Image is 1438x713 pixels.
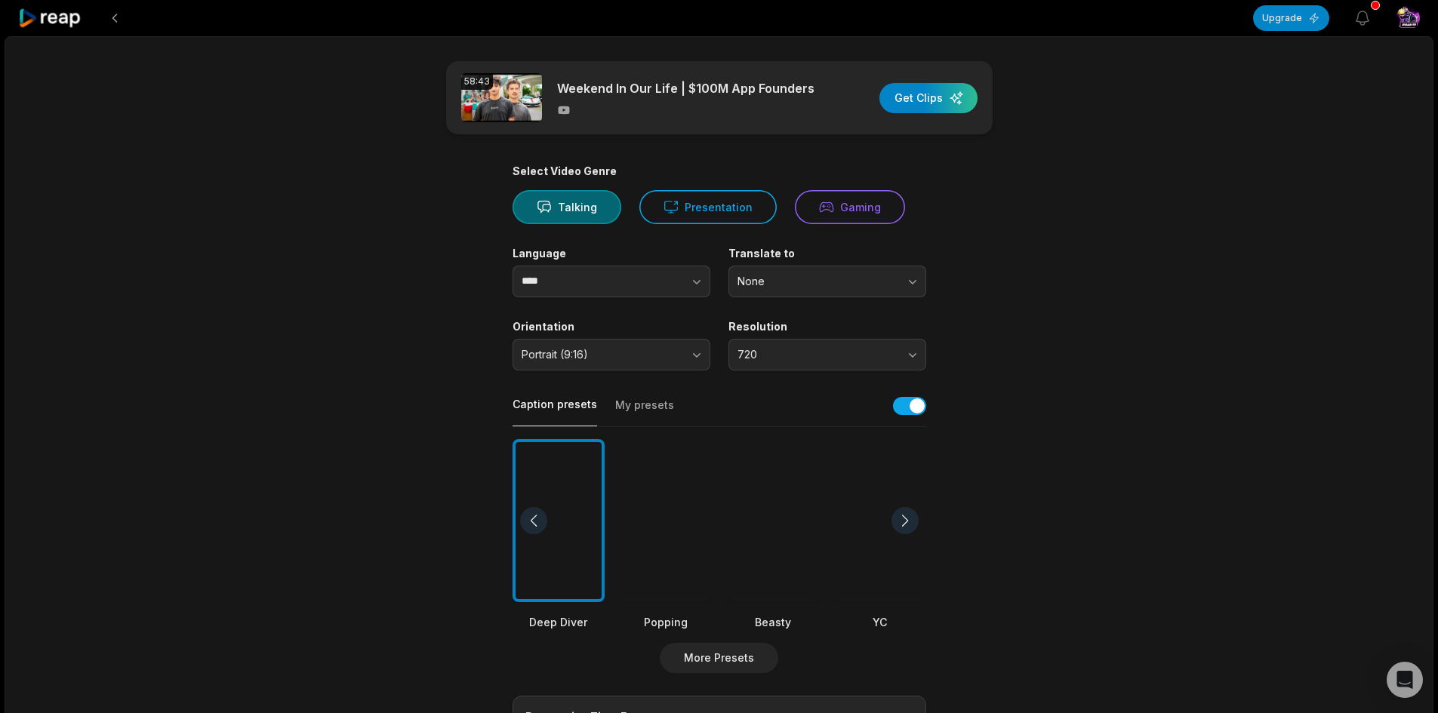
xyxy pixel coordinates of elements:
[1253,5,1329,31] button: Upgrade
[795,190,905,224] button: Gaming
[879,83,978,113] button: Get Clips
[513,339,710,370] button: Portrait (9:16)
[728,247,926,260] label: Translate to
[557,79,814,97] p: Weekend In Our Life | $100M App Founders
[513,247,710,260] label: Language
[620,614,712,630] div: Popping
[513,614,605,630] div: Deep Diver
[727,614,819,630] div: Beasty
[513,190,621,224] button: Talking
[513,320,710,333] label: Orientation
[1387,662,1423,698] div: Open Intercom Messenger
[834,614,926,630] div: YC
[522,348,680,361] span: Portrait (9:16)
[639,190,777,224] button: Presentation
[660,643,778,673] button: More Presets
[737,348,896,361] span: 720
[728,266,926,297] button: None
[728,339,926,370] button: 720
[615,398,674,426] button: My presets
[461,73,493,90] div: 58:43
[513,164,926,178] div: Select Video Genre
[728,320,926,333] label: Resolution
[513,397,597,426] button: Caption presets
[737,275,896,288] span: None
